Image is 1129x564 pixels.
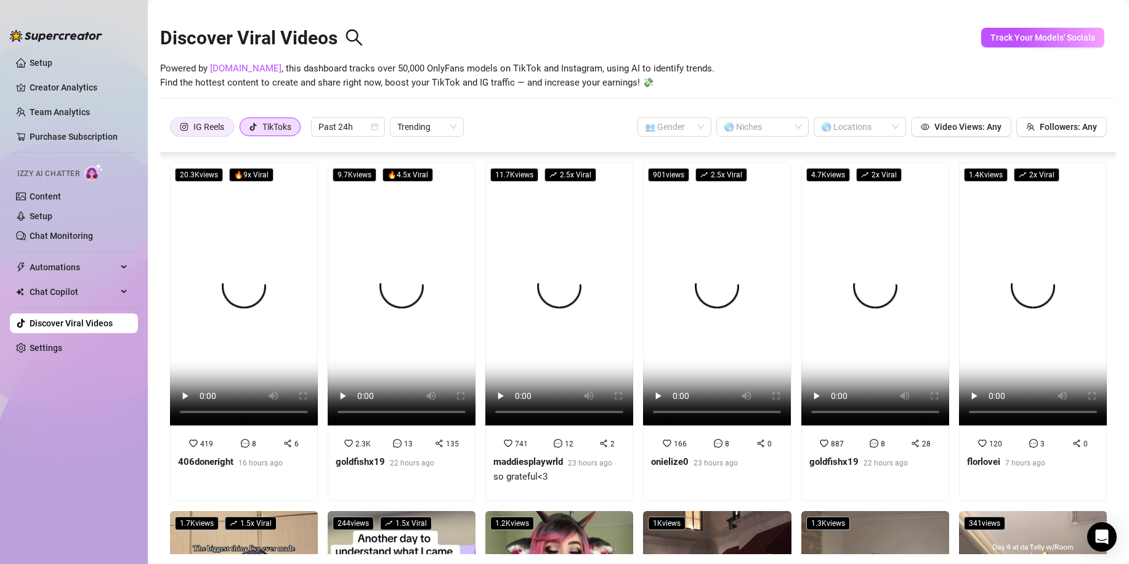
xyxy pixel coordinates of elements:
[30,282,117,302] span: Chat Copilot
[294,440,299,448] span: 6
[490,168,538,182] span: 11.7K views
[10,30,102,42] img: logo-BBDzfeDw.svg
[189,439,198,448] span: heart
[554,439,562,448] span: message
[490,517,534,530] span: 1.2K views
[229,168,273,182] span: 🔥 9 x Viral
[230,520,237,527] span: rise
[911,439,920,448] span: share-alt
[756,439,765,448] span: share-alt
[30,231,93,241] a: Chat Monitoring
[238,459,283,467] span: 16 hours ago
[30,127,128,147] a: Purchase Subscription
[252,440,256,448] span: 8
[921,123,929,131] span: eye
[861,171,868,179] span: rise
[333,168,376,182] span: 9.7K views
[180,123,188,131] span: instagram
[345,28,363,47] span: search
[964,517,1005,530] span: 341 views
[870,439,878,448] span: message
[30,107,90,117] a: Team Analytics
[390,459,434,467] span: 22 hours ago
[809,456,859,467] strong: goldfishx19
[30,58,52,68] a: Setup
[599,439,608,448] span: share-alt
[767,440,772,448] span: 0
[493,470,612,485] div: so grateful<3
[831,440,844,448] span: 887
[200,440,213,448] span: 419
[385,520,392,527] span: rise
[30,318,113,328] a: Discover Viral Videos
[568,459,612,467] span: 23 hours ago
[964,168,1008,182] span: 1.4K views
[178,456,233,467] strong: 406doneright
[30,343,62,353] a: Settings
[700,171,708,179] span: rise
[725,440,729,448] span: 8
[922,440,931,448] span: 28
[544,168,596,182] span: 2.5 x Viral
[610,440,615,448] span: 2
[801,163,949,501] a: 4.7Kviewsrise2x Viral887828goldfishx1922 hours ago
[864,459,908,467] span: 22 hours ago
[1016,117,1107,137] button: Followers: Any
[16,262,26,272] span: thunderbolt
[16,288,24,296] img: Chat Copilot
[643,163,791,501] a: 901viewsrise2.5x Viral16680onielize023 hours ago
[84,163,103,181] img: AI Chatter
[959,163,1107,501] a: 1.4Kviewsrise2x Viral12030florlovei7 hours ago
[371,123,378,131] span: calendar
[333,517,374,530] span: 244 views
[911,117,1011,137] button: Video Views: Any
[493,456,563,467] strong: maddiesplaywrld
[549,171,557,179] span: rise
[446,440,459,448] span: 135
[283,439,292,448] span: share-alt
[404,440,413,448] span: 13
[30,78,128,97] a: Creator Analytics
[881,440,885,448] span: 8
[651,456,689,467] strong: onielize0
[967,456,1000,467] strong: florlovei
[981,28,1104,47] button: Track Your Models' Socials
[30,211,52,221] a: Setup
[262,118,291,136] div: TikToks
[30,257,117,277] span: Automations
[663,439,671,448] span: heart
[1026,123,1035,131] span: team
[344,439,353,448] span: heart
[485,163,633,501] a: 11.7Kviewsrise2.5x Viral741122maddiesplaywrld23 hours agoso grateful<3
[806,517,850,530] span: 1.3K views
[249,123,257,131] span: tik-tok
[30,191,61,201] a: Content
[990,33,1095,42] span: Track Your Models' Socials
[193,118,224,136] div: IG Reels
[978,439,987,448] span: heart
[170,163,318,501] a: 20.3Kviews🔥9x Viral41986406doneright16 hours ago
[934,122,1002,132] span: Video Views: Any
[1040,122,1097,132] span: Followers: Any
[806,168,850,182] span: 4.7K views
[318,118,378,136] span: Past 24h
[714,439,722,448] span: message
[648,168,689,182] span: 901 views
[382,168,433,182] span: 🔥 4.5 x Viral
[380,517,432,530] span: 1.5 x Viral
[241,439,249,448] span: message
[820,439,828,448] span: heart
[175,517,219,530] span: 1.7K views
[1083,440,1088,448] span: 0
[648,517,686,530] span: 1K views
[160,26,363,50] h2: Discover Viral Videos
[856,168,902,182] span: 2 x Viral
[1019,171,1026,179] span: rise
[1005,459,1045,467] span: 7 hours ago
[989,440,1002,448] span: 120
[336,456,385,467] strong: goldfishx19
[1014,168,1059,182] span: 2 x Viral
[695,168,747,182] span: 2.5 x Viral
[17,168,79,180] span: Izzy AI Chatter
[515,440,528,448] span: 741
